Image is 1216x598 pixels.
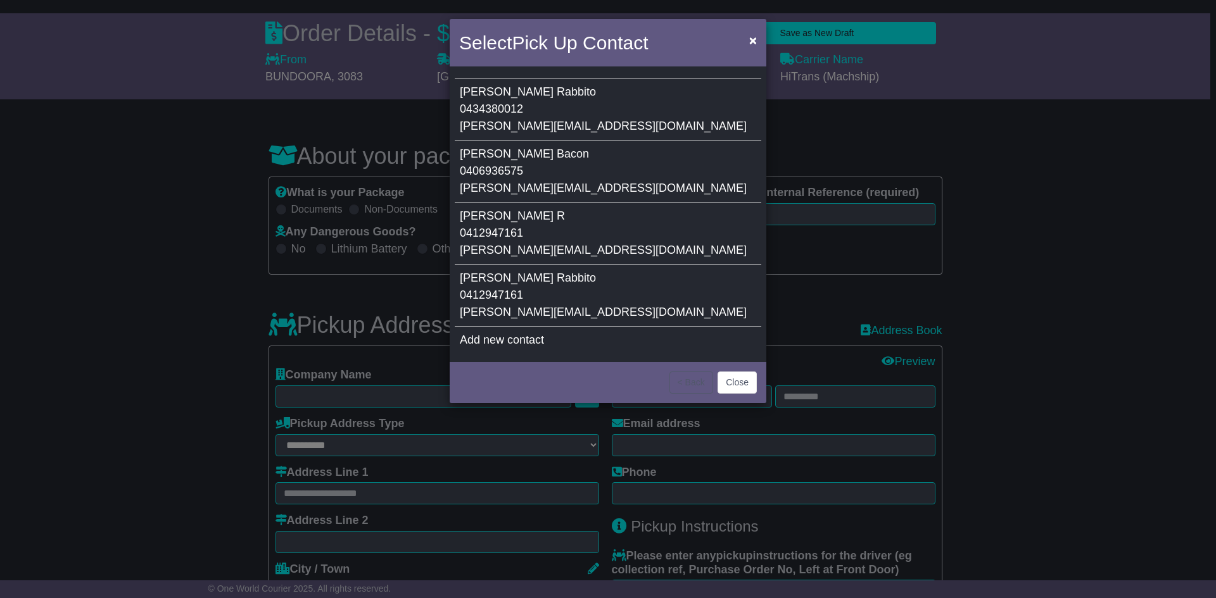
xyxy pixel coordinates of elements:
[460,147,554,160] span: [PERSON_NAME]
[557,85,596,98] span: Rabbito
[512,32,577,53] span: Pick Up
[460,244,747,256] span: [PERSON_NAME][EMAIL_ADDRESS][DOMAIN_NAME]
[460,85,554,98] span: [PERSON_NAME]
[557,147,589,160] span: Bacon
[459,28,648,57] h4: Select
[749,33,757,47] span: ×
[460,333,544,346] span: Add new contact
[718,371,757,394] button: Close
[669,371,713,394] button: < Back
[460,271,554,284] span: [PERSON_NAME]
[557,209,565,222] span: R
[460,165,523,177] span: 0406936575
[460,209,554,222] span: [PERSON_NAME]
[583,32,648,53] span: Contact
[460,289,523,301] span: 0412947161
[557,271,596,284] span: Rabbito
[460,120,747,132] span: [PERSON_NAME][EMAIL_ADDRESS][DOMAIN_NAME]
[460,182,747,194] span: [PERSON_NAME][EMAIL_ADDRESS][DOMAIN_NAME]
[460,227,523,239] span: 0412947161
[743,27,763,53] button: Close
[460,103,523,115] span: 0434380012
[460,306,747,318] span: [PERSON_NAME][EMAIL_ADDRESS][DOMAIN_NAME]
